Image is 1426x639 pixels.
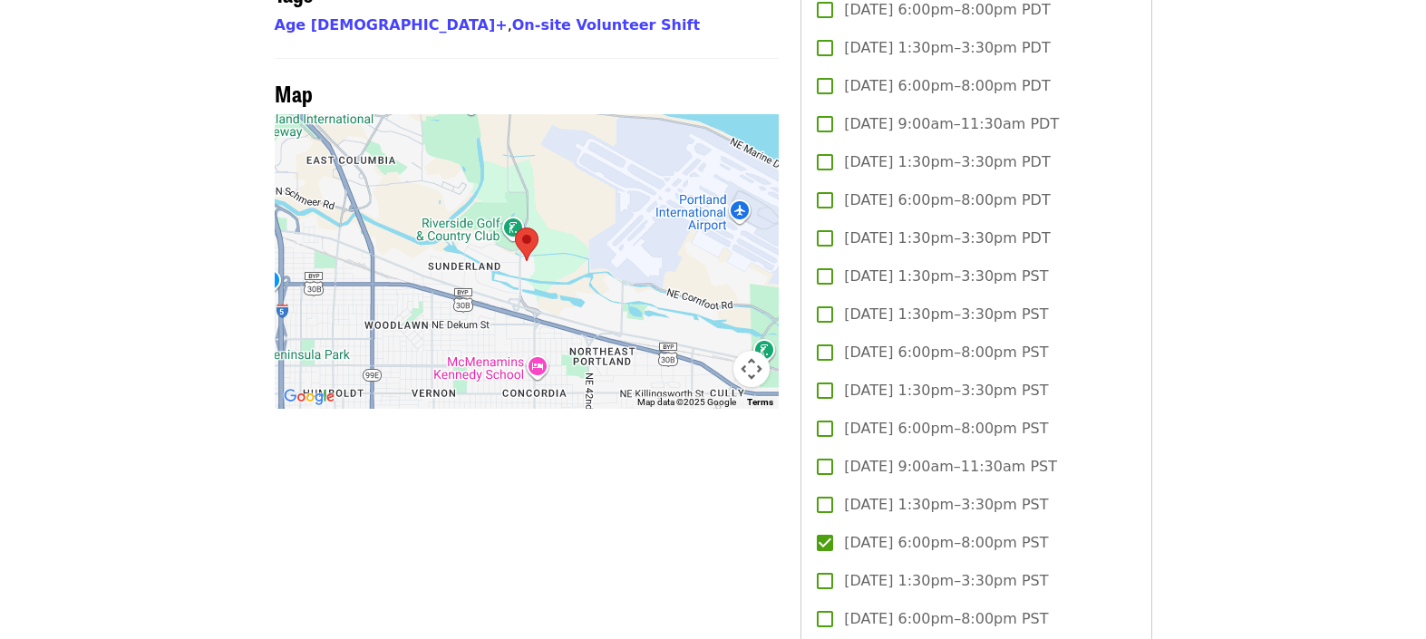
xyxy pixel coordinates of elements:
[844,418,1048,440] span: [DATE] 6:00pm–8:00pm PST
[747,397,773,407] a: Terms (opens in new tab)
[844,113,1059,135] span: [DATE] 9:00am–11:30am PDT
[844,342,1048,363] span: [DATE] 6:00pm–8:00pm PST
[844,37,1050,59] span: [DATE] 1:30pm–3:30pm PDT
[844,151,1050,173] span: [DATE] 1:30pm–3:30pm PDT
[275,16,508,34] a: Age [DEMOGRAPHIC_DATA]+
[637,397,736,407] span: Map data ©2025 Google
[275,16,512,34] span: ,
[844,189,1050,211] span: [DATE] 6:00pm–8:00pm PDT
[844,532,1048,554] span: [DATE] 6:00pm–8:00pm PST
[512,16,700,34] a: On-site Volunteer Shift
[844,266,1048,287] span: [DATE] 1:30pm–3:30pm PST
[844,75,1050,97] span: [DATE] 6:00pm–8:00pm PDT
[733,351,770,387] button: Map camera controls
[279,385,339,409] img: Google
[844,570,1048,592] span: [DATE] 1:30pm–3:30pm PST
[844,456,1057,478] span: [DATE] 9:00am–11:30am PST
[844,494,1048,516] span: [DATE] 1:30pm–3:30pm PST
[844,228,1050,249] span: [DATE] 1:30pm–3:30pm PDT
[844,380,1048,402] span: [DATE] 1:30pm–3:30pm PST
[844,304,1048,325] span: [DATE] 1:30pm–3:30pm PST
[844,608,1048,630] span: [DATE] 6:00pm–8:00pm PST
[275,77,313,109] span: Map
[279,385,339,409] a: Open this area in Google Maps (opens a new window)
